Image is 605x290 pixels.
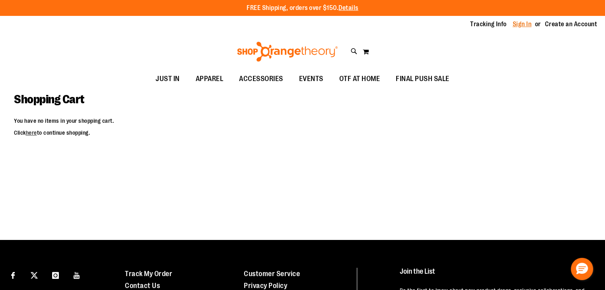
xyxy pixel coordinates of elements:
[388,70,457,88] a: FINAL PUSH SALE
[244,270,300,278] a: Customer Service
[196,70,224,88] span: APPAREL
[31,272,38,279] img: Twitter
[125,282,160,290] a: Contact Us
[236,42,339,62] img: Shop Orangetheory
[148,70,188,88] a: JUST IN
[400,268,589,282] h4: Join the List
[70,268,84,282] a: Visit our Youtube page
[339,70,380,88] span: OTF AT HOME
[545,20,597,29] a: Create an Account
[231,70,291,88] a: ACCESSORIES
[247,4,358,13] p: FREE Shipping, orders over $150.
[299,70,323,88] span: EVENTS
[331,70,388,88] a: OTF AT HOME
[338,4,358,12] a: Details
[26,130,37,136] a: here
[188,70,231,88] a: APPAREL
[156,70,180,88] span: JUST IN
[291,70,331,88] a: EVENTS
[470,20,507,29] a: Tracking Info
[513,20,532,29] a: Sign In
[396,70,449,88] span: FINAL PUSH SALE
[571,258,593,280] button: Hello, have a question? Let’s chat.
[14,93,84,106] span: Shopping Cart
[125,270,172,278] a: Track My Order
[49,268,62,282] a: Visit our Instagram page
[244,282,287,290] a: Privacy Policy
[14,129,591,137] p: Click to continue shopping.
[14,117,591,125] p: You have no items in your shopping cart.
[27,268,41,282] a: Visit our X page
[239,70,283,88] span: ACCESSORIES
[6,268,20,282] a: Visit our Facebook page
